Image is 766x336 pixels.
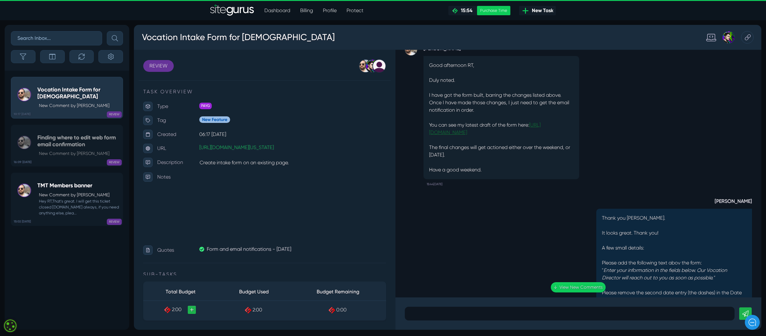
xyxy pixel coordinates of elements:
span: [DATE] [10,105,23,110]
h2: How can we help? [9,49,115,59]
span: 2:00 [119,282,128,288]
p: New Comment by [PERSON_NAME] [39,150,120,157]
div: Josh Carter [582,6,601,19]
img: US [10,84,22,96]
span: 15:54 [458,7,472,13]
th: Total Budget [9,258,84,276]
span: New Feature [65,91,96,98]
span: 0:00 [202,282,213,288]
p: Notes [23,147,65,157]
a: 10:17 [DATE] Vocation Intake Form for [DEMOGRAPHIC_DATA]New Comment by [PERSON_NAME] REVIEW [11,77,123,119]
div: Thank you for figuring it out. [10,97,115,101]
b: 10:17 [DATE] [14,112,31,117]
a: 15:54 Purchase Time [448,6,510,15]
h2: Recent conversations [11,70,100,76]
h3: Vocation Intake Form for [DEMOGRAPHIC_DATA] [8,4,201,21]
strong: [PERSON_NAME] [462,171,618,180]
div: Copy this Task URL [607,6,620,19]
a: SiteGurus [210,4,254,17]
p: New Comment by [PERSON_NAME] [39,102,120,109]
p: Type [23,77,65,86]
a: Billing [295,4,318,17]
p: Created [23,105,65,114]
div: Cookie consent button [3,319,17,333]
a: 16:09 [DATE] Finding where to edit web form email confirmationNew Comment by [PERSON_NAME] REVIEW [11,125,123,166]
a: 15:02 [DATE] TMT Members bannerNew Comment by [PERSON_NAME] Hey RT,That's great. I will get this ... [11,173,123,226]
p: 06:17 [DATE] [65,105,252,114]
p: Tag [23,91,65,100]
div: [PERSON_NAME] • [10,101,115,105]
a: New Task [519,6,556,15]
th: Budget Remaining [156,258,252,276]
a: [URL][DOMAIN_NAME] [295,97,407,110]
a: Form and email notifications - [DATE] [65,221,252,228]
p: " [468,242,612,264]
span: REVIEW [107,111,122,118]
span: See all [100,71,114,75]
a: [URL][DOMAIN_NAME][US_STATE] [65,119,140,125]
p: Create intake form on an existing page. [65,133,252,143]
p: URL [23,119,65,128]
a: + [54,281,62,289]
span: Messages [84,216,102,221]
h1: Hello [PERSON_NAME]! [9,38,115,48]
em: Enter your information in the fields below. Our Vocation Director will reach out to you as soon a... [468,242,593,256]
small: 15:44[DATE] [293,154,309,164]
p: SUB-TASKS [9,246,252,253]
span: REVIEW [107,219,122,225]
p: Description [23,133,65,142]
b: 15:02 [DATE] [14,219,31,224]
img: Company Logo [9,10,45,20]
p: TASK OVERVIEW [9,63,252,71]
h5: Finding where to edit web form email confirmation [37,134,120,148]
a: ↓ View New Comments [417,257,472,268]
p: New Comment by [PERSON_NAME] [39,192,120,198]
small: Hey RT,That's great. I will get this ticket closed [DOMAIN_NAME] always, if you need anything els... [37,198,120,216]
h5: TMT Members banner [37,182,120,189]
span: PAYG [65,78,78,84]
span: 2:00 [38,282,48,287]
p: It looks great. Thank you! [468,204,612,212]
b: 16:09 [DATE] [14,160,31,165]
a: Dashboard [259,4,295,17]
div: Standard [566,6,582,19]
input: Search Inbox... [11,31,102,45]
p: Thank you [PERSON_NAME]. [468,189,612,197]
th: Budget Used [84,258,156,276]
div: Purchase Time [477,6,510,15]
p: Please add the following text abov the form: [468,234,612,242]
p: A few small details: [468,219,612,227]
p: Quotes [23,221,65,230]
p: Please remove the second date entry (the dashes) in the Date of Birth filed [468,264,612,279]
a: Profile [318,4,342,17]
h5: Vocation Intake Form for [DEMOGRAPHIC_DATA] [37,86,120,100]
span: REVIEW [107,159,122,166]
img: Sitegurus Logo [210,4,254,17]
a: Protect [342,4,368,17]
a: REVIEW [9,35,40,47]
span: Home [26,216,37,221]
p: Good afternoon RT, Duly noted. I have got the form built, barring the changes listed above. Once ... [295,37,440,149]
iframe: gist-messenger-bubble-iframe [745,315,760,330]
span: New Task [529,7,553,14]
